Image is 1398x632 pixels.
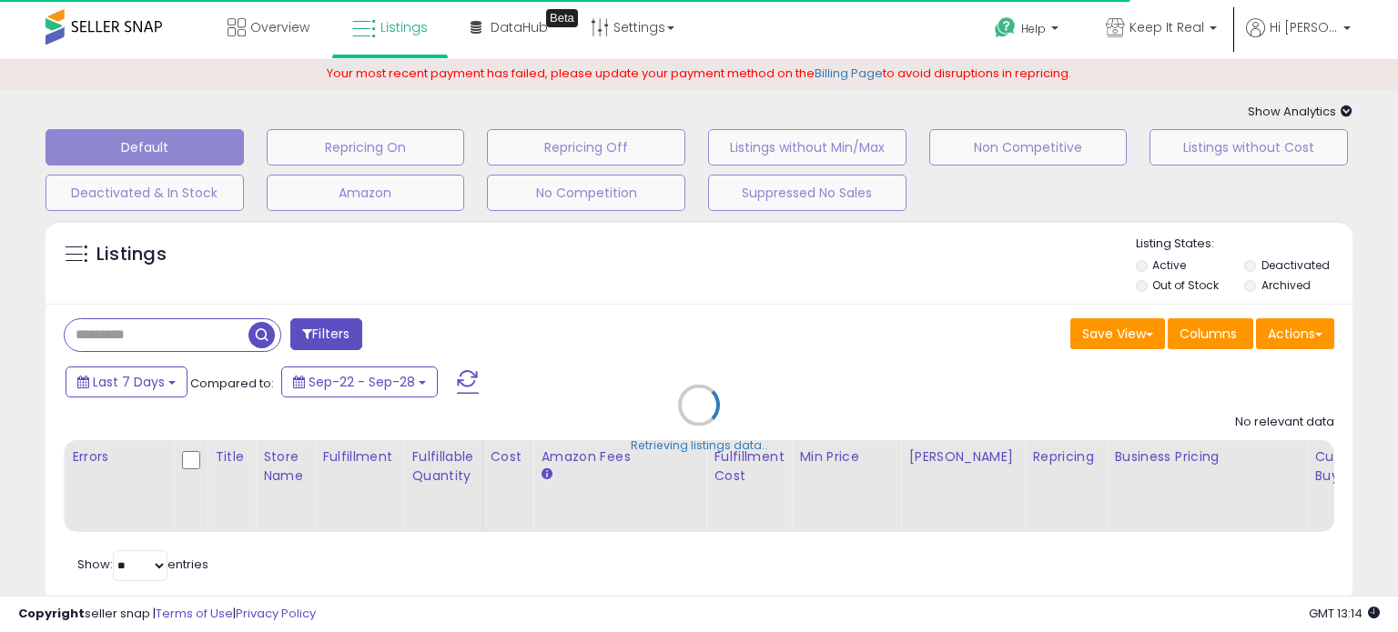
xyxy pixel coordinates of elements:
button: Non Competitive [929,129,1128,166]
span: Hi [PERSON_NAME] [1270,18,1338,36]
button: Repricing Off [487,129,685,166]
button: Listings without Cost [1150,129,1348,166]
button: Listings without Min/Max [708,129,907,166]
span: DataHub [491,18,548,36]
span: Listings [380,18,428,36]
span: Show Analytics [1248,103,1352,120]
button: Default [46,129,244,166]
strong: Copyright [18,605,85,622]
span: Your most recent payment has failed, please update your payment method on the to avoid disruption... [327,65,1071,82]
div: Retrieving listings data.. [631,436,767,453]
button: No Competition [487,175,685,211]
button: Repricing On [267,129,465,166]
span: Help [1021,21,1046,36]
div: seller snap | | [18,606,316,623]
a: Help [980,3,1077,59]
span: Overview [250,18,309,36]
button: Amazon [267,175,465,211]
a: Hi [PERSON_NAME] [1246,18,1351,59]
i: Get Help [994,16,1017,39]
button: Deactivated & In Stock [46,175,244,211]
button: Suppressed No Sales [708,175,907,211]
span: Keep It Real [1130,18,1204,36]
div: Tooltip anchor [546,9,578,27]
a: Billing Page [815,65,883,82]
